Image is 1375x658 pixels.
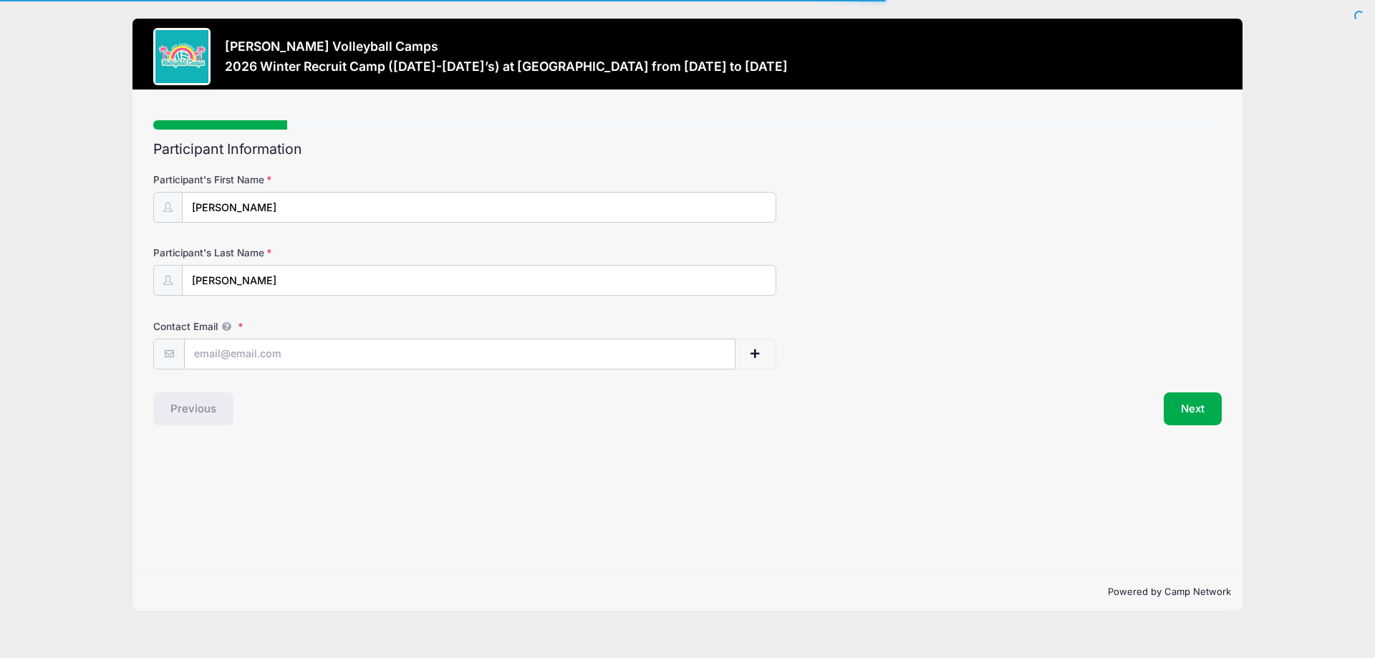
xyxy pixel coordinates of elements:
[153,246,509,260] label: Participant's Last Name
[184,339,735,369] input: email@email.com
[153,141,1222,158] h2: Participant Information
[225,59,788,74] h3: 2026 Winter Recruit Camp ([DATE]-[DATE]’s) at [GEOGRAPHIC_DATA] from [DATE] to [DATE]
[225,39,788,54] h3: [PERSON_NAME] Volleyball Camps
[1164,392,1222,425] button: Next
[182,192,776,223] input: Participant's First Name
[153,173,509,187] label: Participant's First Name
[153,319,509,334] label: Contact Email
[182,265,776,296] input: Participant's Last Name
[144,585,1231,599] p: Powered by Camp Network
